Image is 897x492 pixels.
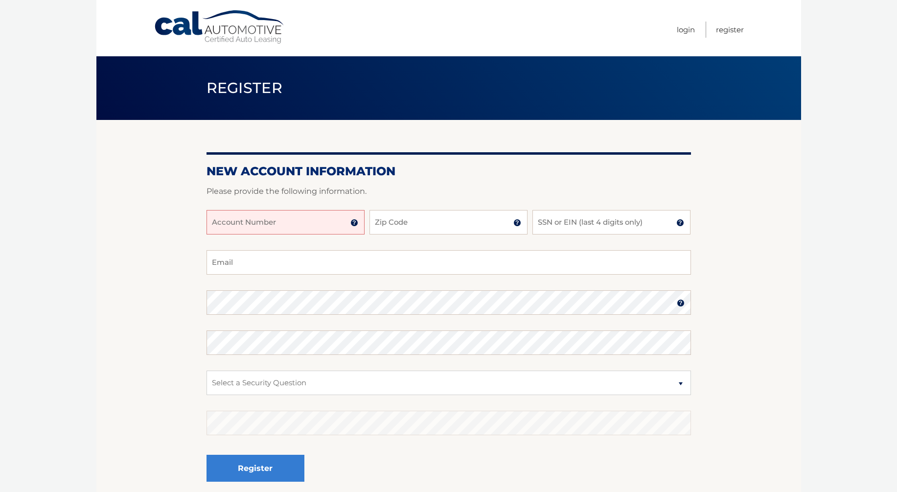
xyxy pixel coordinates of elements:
a: Register [716,22,744,38]
img: tooltip.svg [350,219,358,227]
input: Account Number [207,210,365,234]
input: Email [207,250,691,275]
h2: New Account Information [207,164,691,179]
a: Login [677,22,695,38]
img: tooltip.svg [513,219,521,227]
button: Register [207,455,304,482]
img: tooltip.svg [677,299,685,307]
input: Zip Code [369,210,528,234]
a: Cal Automotive [154,10,286,45]
input: SSN or EIN (last 4 digits only) [532,210,690,234]
span: Register [207,79,283,97]
img: tooltip.svg [676,219,684,227]
p: Please provide the following information. [207,185,691,198]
